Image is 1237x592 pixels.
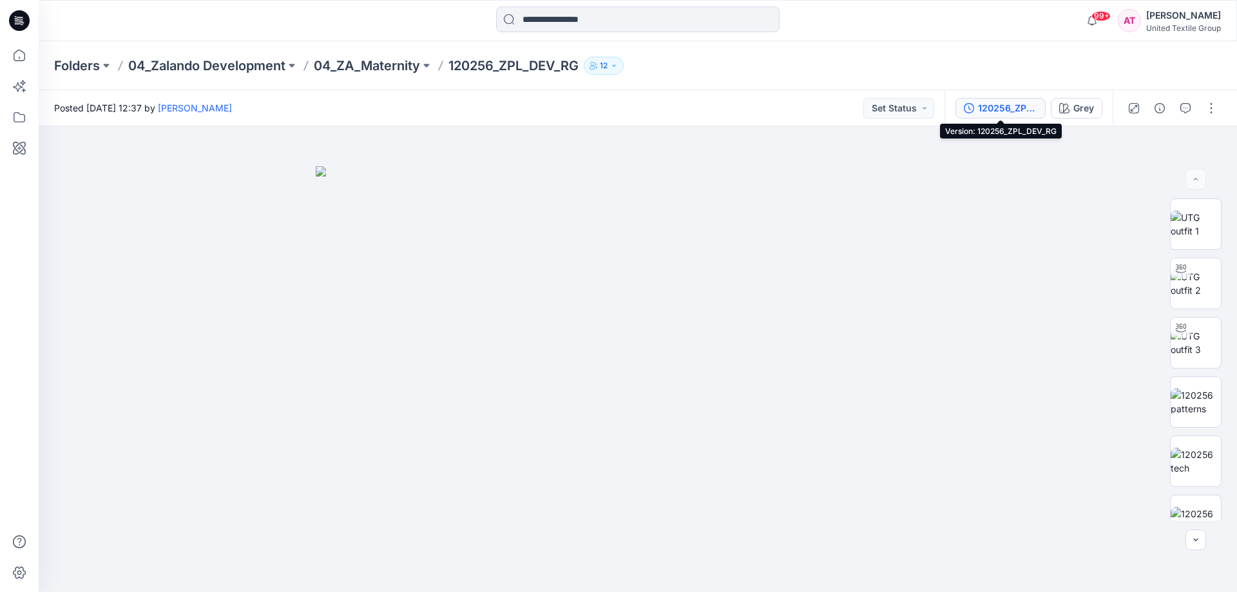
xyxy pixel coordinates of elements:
[54,101,232,115] span: Posted [DATE] 12:37 by
[1118,9,1141,32] div: AT
[1091,11,1111,21] span: 99+
[1171,388,1221,415] img: 120256 patterns
[1171,448,1221,475] img: 120256 tech
[600,59,608,73] p: 12
[978,101,1037,115] div: 120256_ZPL_DEV_RG
[1149,98,1170,119] button: Details
[955,98,1046,119] button: 120256_ZPL_DEV_RG
[1073,101,1094,115] div: Grey
[1146,8,1221,23] div: [PERSON_NAME]
[1171,211,1221,238] img: UTG outfit 1
[128,57,285,75] a: 04_Zalando Development
[158,102,232,113] a: [PERSON_NAME]
[1171,270,1221,297] img: UTG outfit 2
[54,57,100,75] a: Folders
[448,57,579,75] p: 120256_ZPL_DEV_RG
[584,57,624,75] button: 12
[1051,98,1102,119] button: Grey
[1171,329,1221,356] img: UTG outfit 3
[1146,23,1221,33] div: United Textile Group
[1171,507,1221,534] img: 120256 mc
[314,57,420,75] a: 04_ZA_Maternity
